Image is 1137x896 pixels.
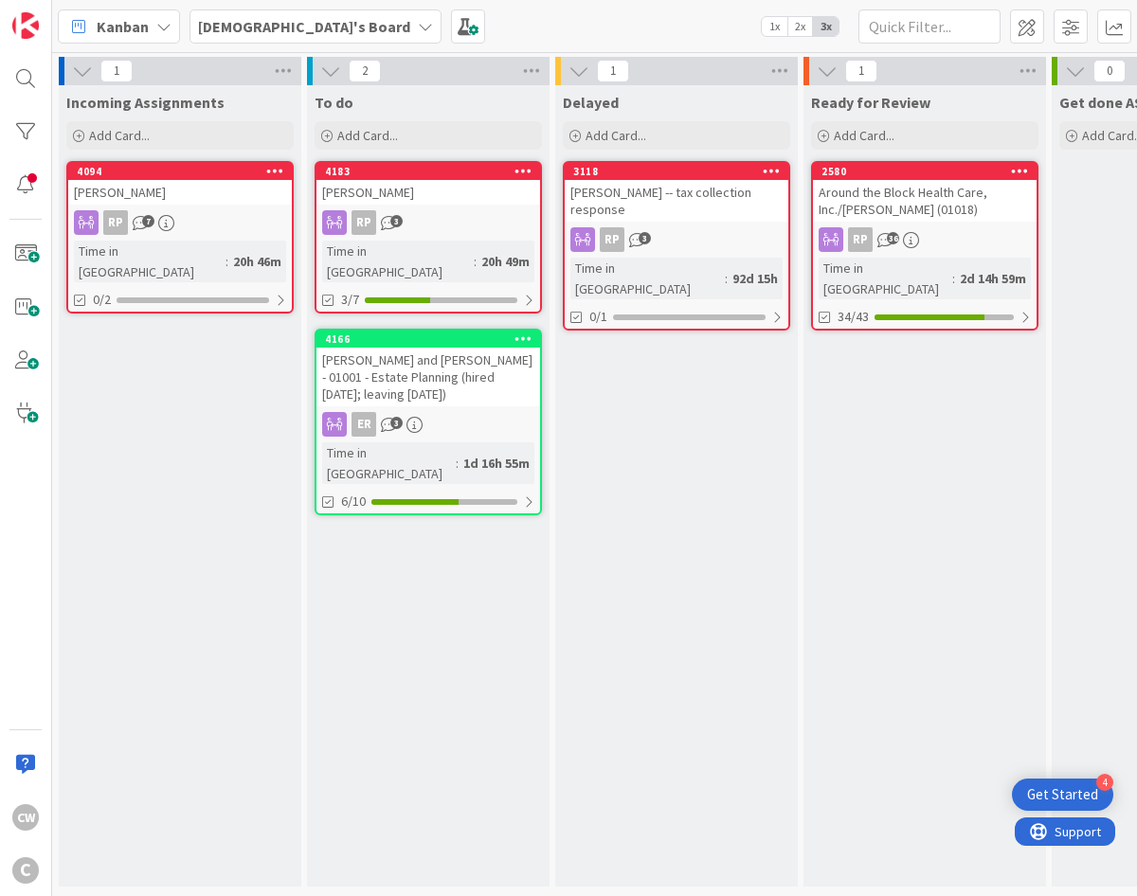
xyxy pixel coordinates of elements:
[316,412,540,437] div: ER
[565,180,788,222] div: [PERSON_NAME] -- tax collection response
[597,60,629,82] span: 1
[74,241,226,282] div: Time in [GEOGRAPHIC_DATA]
[813,227,1037,252] div: RP
[390,417,403,429] span: 3
[66,93,225,112] span: Incoming Assignments
[565,163,788,180] div: 3118
[97,15,149,38] span: Kanban
[858,9,1001,44] input: Quick Filter...
[1027,785,1098,804] div: Get Started
[12,857,39,884] div: C
[838,307,869,327] span: 34/43
[198,17,410,36] b: [DEMOGRAPHIC_DATA]'s Board
[848,227,873,252] div: RP
[68,180,292,205] div: [PERSON_NAME]
[68,163,292,205] div: 4094[PERSON_NAME]
[834,127,894,144] span: Add Card...
[787,17,813,36] span: 2x
[955,268,1031,289] div: 2d 14h 59m
[325,165,540,178] div: 4183
[77,165,292,178] div: 4094
[570,258,725,299] div: Time in [GEOGRAPHIC_DATA]
[325,332,540,346] div: 4166
[349,60,381,82] span: 2
[93,290,111,310] span: 0/2
[725,268,728,289] span: :
[68,210,292,235] div: RP
[316,163,540,205] div: 4183[PERSON_NAME]
[352,210,376,235] div: RP
[316,163,540,180] div: 4183
[316,331,540,348] div: 4166
[315,93,353,112] span: To do
[316,348,540,406] div: [PERSON_NAME] and [PERSON_NAME] - 01001 - Estate Planning (hired [DATE]; leaving [DATE])
[813,163,1037,222] div: 2580Around the Block Health Care, Inc./[PERSON_NAME] (01018)
[100,60,133,82] span: 1
[565,227,788,252] div: RP
[68,163,292,180] div: 4094
[565,163,788,222] div: 3118[PERSON_NAME] -- tax collection response
[813,180,1037,222] div: Around the Block Health Care, Inc./[PERSON_NAME] (01018)
[600,227,624,252] div: RP
[12,804,39,831] div: CW
[40,3,86,26] span: Support
[456,453,459,474] span: :
[1096,774,1113,791] div: 4
[142,215,154,227] span: 7
[316,180,540,205] div: [PERSON_NAME]
[639,232,651,244] span: 3
[316,210,540,235] div: RP
[819,258,952,299] div: Time in [GEOGRAPHIC_DATA]
[952,268,955,289] span: :
[762,17,787,36] span: 1x
[89,127,150,144] span: Add Card...
[821,165,1037,178] div: 2580
[474,251,477,272] span: :
[563,93,619,112] span: Delayed
[341,492,366,511] span: 6/10
[316,331,540,406] div: 4166[PERSON_NAME] and [PERSON_NAME] - 01001 - Estate Planning (hired [DATE]; leaving [DATE])
[103,210,128,235] div: RP
[813,163,1037,180] div: 2580
[887,232,899,244] span: 36
[728,268,783,289] div: 92d 15h
[1093,60,1126,82] span: 0
[589,307,607,327] span: 0/1
[341,290,359,310] span: 3/7
[1012,779,1113,811] div: Open Get Started checklist, remaining modules: 4
[845,60,877,82] span: 1
[811,93,930,112] span: Ready for Review
[390,215,403,227] span: 3
[459,453,534,474] div: 1d 16h 55m
[12,12,39,39] img: Visit kanbanzone.com
[813,17,839,36] span: 3x
[337,127,398,144] span: Add Card...
[322,241,474,282] div: Time in [GEOGRAPHIC_DATA]
[226,251,228,272] span: :
[573,165,788,178] div: 3118
[352,412,376,437] div: ER
[228,251,286,272] div: 20h 46m
[322,442,456,484] div: Time in [GEOGRAPHIC_DATA]
[477,251,534,272] div: 20h 49m
[586,127,646,144] span: Add Card...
